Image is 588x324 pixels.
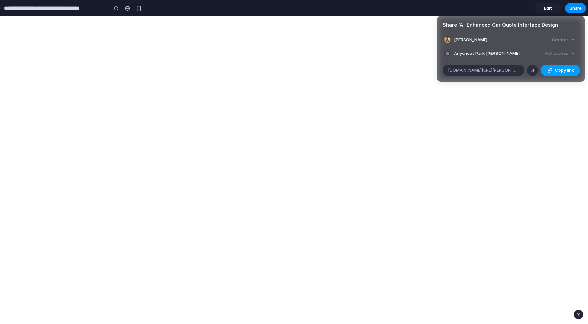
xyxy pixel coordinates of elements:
[443,65,524,76] div: [DOMAIN_NAME][URL][PERSON_NAME]
[454,37,487,43] span: [PERSON_NAME]
[448,67,519,74] span: [DOMAIN_NAME][URL][PERSON_NAME]
[454,50,520,57] span: Anyone at Park-[PERSON_NAME]
[541,65,580,76] button: Copy link
[443,21,579,29] h4: Share ' AI-Enhanced Car Quote Interface Design '
[555,67,574,74] span: Copy link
